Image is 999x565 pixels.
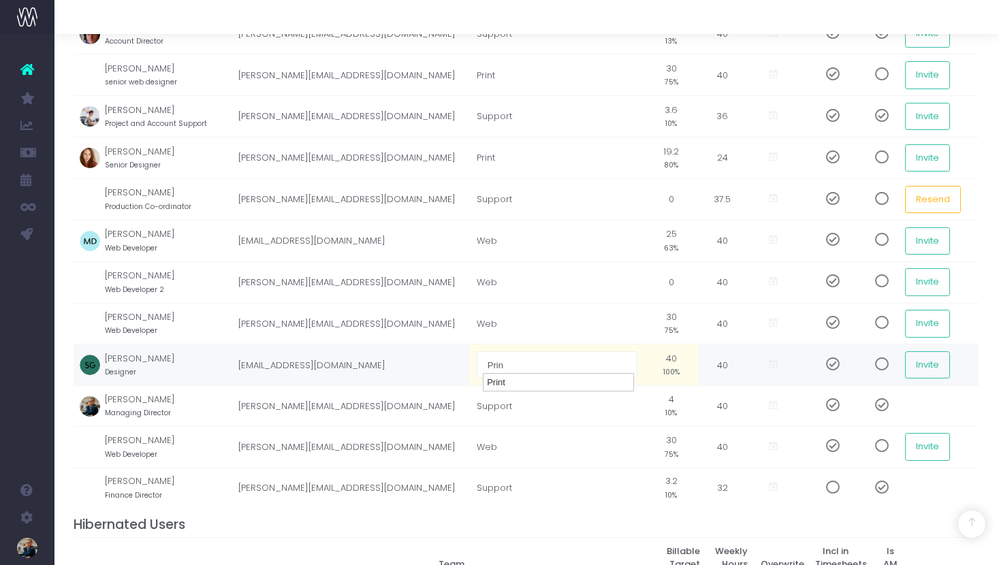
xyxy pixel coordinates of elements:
[644,54,699,96] td: 30
[644,344,699,386] td: 40
[105,386,232,427] td: [PERSON_NAME]
[105,241,157,253] small: Web Developer
[80,106,100,127] img: profile_images
[664,158,678,170] small: 80%
[699,261,746,303] td: 40
[105,365,136,377] small: Designer
[232,261,470,303] td: [PERSON_NAME][EMAIL_ADDRESS][DOMAIN_NAME]
[699,96,746,138] td: 36
[105,447,157,459] small: Web Developer
[74,517,979,532] h4: Hibernated Users
[232,54,470,96] td: [PERSON_NAME][EMAIL_ADDRESS][DOMAIN_NAME]
[470,54,644,96] td: Print
[105,488,162,500] small: Finance Director
[665,488,677,500] small: 10%
[644,138,699,179] td: 19.2
[105,96,232,138] td: [PERSON_NAME]
[232,303,470,344] td: [PERSON_NAME][EMAIL_ADDRESS][DOMAIN_NAME]
[470,178,644,220] td: Support
[105,323,157,336] small: Web Developer
[80,272,100,293] img: profile_images
[80,148,100,168] img: profile_images
[105,199,191,212] small: Production Co-ordinator
[80,189,100,210] img: profile_images
[665,323,678,336] small: 75%
[905,103,950,130] button: Invite
[105,426,232,468] td: [PERSON_NAME]
[665,34,677,46] small: 13%
[644,386,699,427] td: 4
[699,138,746,179] td: 24
[470,426,644,468] td: Web
[105,75,177,87] small: senior web designer
[470,468,644,508] td: Support
[232,344,470,386] td: [EMAIL_ADDRESS][DOMAIN_NAME]
[905,144,950,172] button: Invite
[105,406,171,418] small: Managing Director
[665,75,678,87] small: 75%
[105,34,163,46] small: Account Director
[663,365,680,377] small: 100%
[699,426,746,468] td: 40
[905,227,950,255] button: Invite
[105,303,232,344] td: [PERSON_NAME]
[905,186,961,213] button: Resend
[699,386,746,427] td: 40
[105,468,232,508] td: [PERSON_NAME]
[105,282,164,295] small: Web Developer 2
[105,344,232,386] td: [PERSON_NAME]
[644,468,699,508] td: 3.2
[232,426,470,468] td: [PERSON_NAME][EMAIL_ADDRESS][DOMAIN_NAME]
[80,231,100,251] img: profile_images
[232,468,470,508] td: [PERSON_NAME][EMAIL_ADDRESS][DOMAIN_NAME]
[470,138,644,179] td: Print
[470,96,644,138] td: Support
[232,96,470,138] td: [PERSON_NAME][EMAIL_ADDRESS][DOMAIN_NAME]
[105,220,232,261] td: [PERSON_NAME]
[17,538,37,558] img: images/default_profile_image.png
[232,138,470,179] td: [PERSON_NAME][EMAIL_ADDRESS][DOMAIN_NAME]
[644,303,699,344] td: 30
[905,310,950,337] button: Invite
[665,116,677,129] small: 10%
[80,355,100,375] img: profile_images
[665,406,677,418] small: 10%
[470,303,644,344] td: Web
[470,220,644,261] td: Web
[699,468,746,508] td: 32
[905,351,950,378] button: Invite
[80,314,100,334] img: profile_images
[80,396,100,417] img: profile_images
[699,54,746,96] td: 40
[80,437,100,457] img: profile_images
[644,96,699,138] td: 3.6
[105,261,232,303] td: [PERSON_NAME]
[644,426,699,468] td: 30
[699,303,746,344] td: 40
[232,220,470,261] td: [EMAIL_ADDRESS][DOMAIN_NAME]
[232,178,470,220] td: [PERSON_NAME][EMAIL_ADDRESS][DOMAIN_NAME]
[80,479,100,499] img: profile_images
[699,178,746,220] td: 37.5
[105,178,232,220] td: [PERSON_NAME]
[105,158,161,170] small: Senior Designer
[644,261,699,303] td: 0
[644,220,699,261] td: 25
[644,178,699,220] td: 0
[699,220,746,261] td: 40
[699,344,746,386] td: 40
[105,54,232,96] td: [PERSON_NAME]
[470,386,644,427] td: Support
[665,447,678,459] small: 75%
[664,241,678,253] small: 63%
[105,116,207,129] small: Project and Account Support
[483,374,633,391] div: Print
[905,61,950,88] button: Invite
[905,433,950,460] button: Invite
[105,138,232,179] td: [PERSON_NAME]
[80,65,100,85] img: profile_images
[470,261,644,303] td: Web
[905,268,950,295] button: Invite
[232,386,470,427] td: [PERSON_NAME][EMAIL_ADDRESS][DOMAIN_NAME]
